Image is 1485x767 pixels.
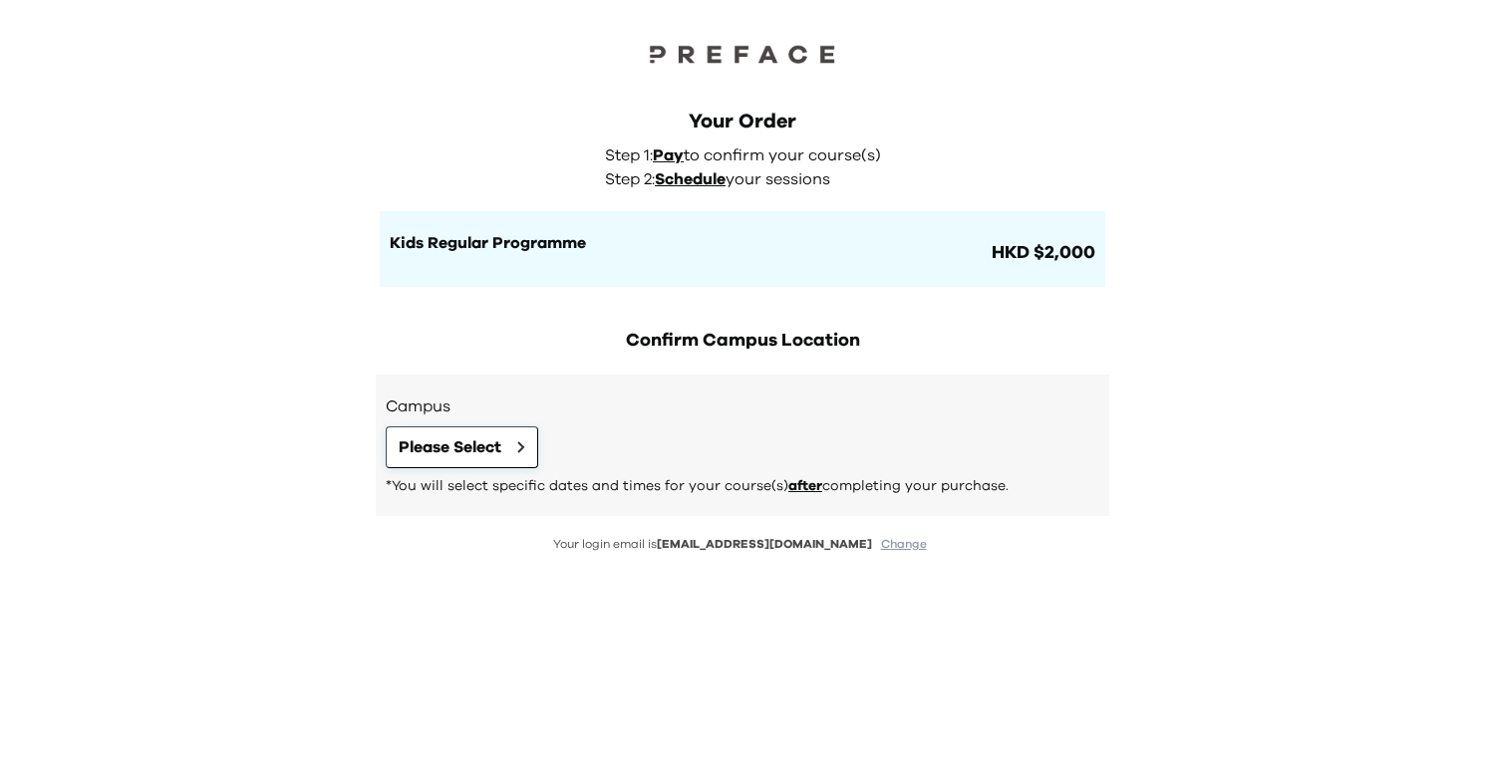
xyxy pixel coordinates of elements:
p: Step 2: your sessions [605,167,892,191]
h3: Campus [386,394,1099,418]
span: after [788,479,822,493]
span: Pay [653,147,684,163]
span: [EMAIL_ADDRESS][DOMAIN_NAME] [657,538,872,550]
div: Your Order [380,108,1105,135]
button: Change [875,536,933,553]
p: Step 1: to confirm your course(s) [605,143,892,167]
span: Schedule [655,171,726,187]
img: Preface Logo [643,40,842,68]
span: HKD $2,000 [988,239,1095,267]
button: Please Select [386,426,538,468]
h2: Confirm Campus Location [376,327,1109,355]
span: Please Select [399,435,501,459]
p: Your login email is [376,536,1109,553]
p: *You will select specific dates and times for your course(s) completing your purchase. [386,476,1099,496]
h1: Kids Regular Programme [390,231,988,255]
